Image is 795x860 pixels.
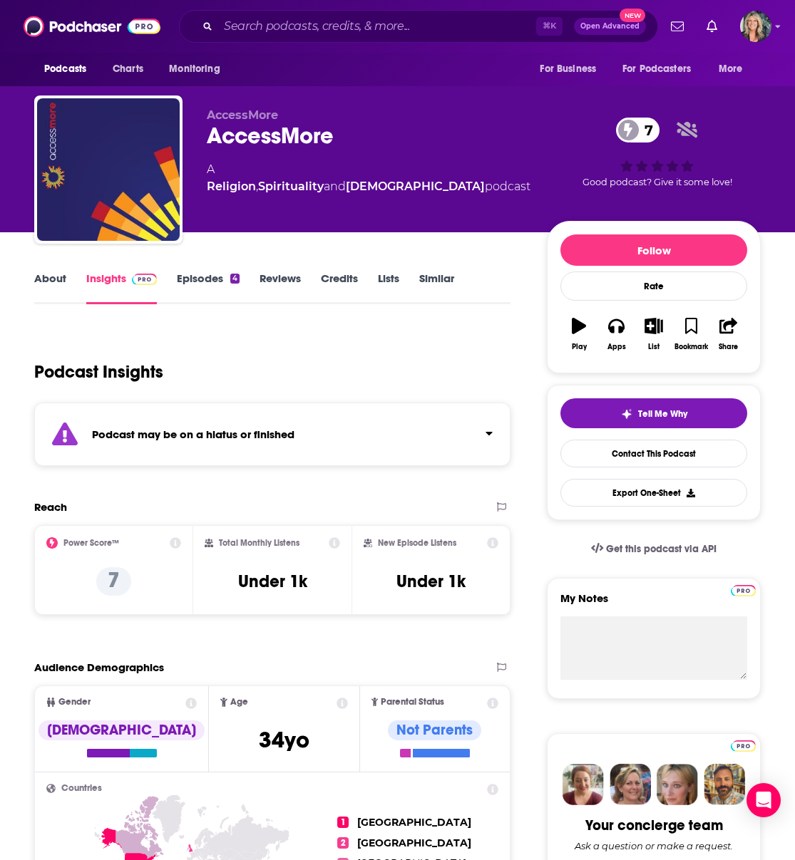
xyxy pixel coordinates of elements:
img: Podchaser Pro [731,585,756,596]
a: Contact This Podcast [560,440,747,467]
button: open menu [530,56,614,83]
a: Episodes4 [177,271,240,304]
span: [GEOGRAPHIC_DATA] [357,836,471,849]
span: Parental Status [381,698,444,707]
img: Podchaser Pro [731,740,756,752]
a: 7 [616,118,660,143]
img: User Profile [740,11,771,42]
a: Get this podcast via API [580,532,728,566]
a: Lists [378,271,399,304]
div: [DEMOGRAPHIC_DATA] [39,720,205,740]
img: Barbara Profile [610,764,651,805]
span: Countries [61,784,102,793]
span: Gender [58,698,91,707]
span: For Business [540,59,596,79]
section: Click to expand status details [34,403,511,466]
input: Search podcasts, credits, & more... [218,15,536,38]
span: Open Advanced [580,23,640,30]
img: Jon Profile [704,764,745,805]
span: Good podcast? Give it some love! [583,177,732,187]
div: Your concierge team [585,817,723,834]
span: 2 [337,837,349,849]
label: My Notes [560,591,747,616]
a: Pro website [731,583,756,596]
a: Show notifications dropdown [701,14,723,38]
a: Pro website [731,738,756,752]
h2: New Episode Listens [378,538,456,548]
button: Follow [560,234,747,266]
span: Get this podcast via API [606,543,717,555]
span: [GEOGRAPHIC_DATA] [357,816,471,829]
button: List [635,309,672,360]
button: Share [710,309,747,360]
span: Age [230,698,248,707]
strong: Podcast may be on a hiatus or finished [92,428,294,441]
span: Monitoring [169,59,220,79]
a: About [34,271,66,304]
a: [DEMOGRAPHIC_DATA] [346,180,485,193]
span: AccessMore [207,108,278,122]
div: 7Good podcast? Give it some love! [553,108,761,197]
span: 7 [630,118,660,143]
div: Ask a question or make a request. [575,840,733,851]
span: Tell Me Why [638,408,687,420]
div: 4 [230,274,240,284]
div: Search podcasts, credits, & more... [179,10,658,43]
span: Logged in as lisa.beech [740,11,771,42]
div: Bookmark [675,343,708,351]
h2: Audience Demographics [34,660,164,674]
button: Apps [597,309,635,360]
a: InsightsPodchaser Pro [86,271,157,304]
a: Reviews [260,271,301,304]
a: Religion [207,180,256,193]
span: Charts [113,59,143,79]
h2: Total Monthly Listens [219,538,299,548]
div: Share [719,343,738,351]
a: Similar [419,271,454,304]
button: Bookmark [672,309,709,360]
img: AccessMore [37,98,180,241]
div: Apps [607,343,626,351]
span: , [256,180,258,193]
img: Sydney Profile [563,764,604,805]
span: ⌘ K [536,17,563,36]
span: Podcasts [44,59,86,79]
div: Play [572,343,587,351]
button: tell me why sparkleTell Me Why [560,398,747,428]
button: open menu [709,56,761,83]
h3: Under 1k [238,571,307,592]
img: Jules Profile [657,764,698,805]
button: open menu [34,56,105,83]
button: open menu [613,56,712,83]
img: tell me why sparkle [621,408,632,420]
span: 1 [337,817,349,828]
button: Play [560,309,597,360]
h2: Power Score™ [63,538,119,548]
button: open menu [159,56,238,83]
img: Podchaser - Follow, Share and Rate Podcasts [24,13,160,40]
img: Podchaser Pro [132,274,157,285]
a: Credits [321,271,358,304]
span: New [620,9,645,22]
span: 34 yo [259,726,309,754]
div: Rate [560,271,747,301]
button: Export One-Sheet [560,479,747,507]
a: Charts [103,56,152,83]
a: Show notifications dropdown [665,14,689,38]
a: Spirituality [258,180,324,193]
span: and [324,180,346,193]
div: Open Intercom Messenger [747,783,781,817]
button: Open AdvancedNew [574,18,646,35]
p: 7 [96,567,131,596]
span: For Podcasters [622,59,691,79]
h2: Reach [34,500,67,514]
div: A podcast [207,161,530,195]
h1: Podcast Insights [34,361,163,383]
span: More [719,59,743,79]
h3: Under 1k [396,571,466,592]
div: List [648,343,660,351]
button: Show profile menu [740,11,771,42]
div: Not Parents [388,720,481,740]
